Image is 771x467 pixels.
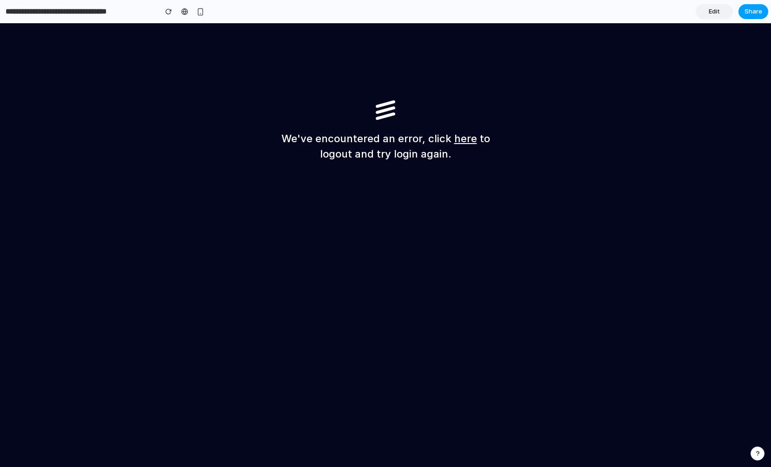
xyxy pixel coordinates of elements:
button: Share [738,4,768,19]
span: Edit [709,7,720,16]
span: Share [745,7,762,16]
a: Edit [696,4,733,19]
a: here [454,109,477,121]
h1: We've encountered an error, click to logout and try login again. [274,108,497,138]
